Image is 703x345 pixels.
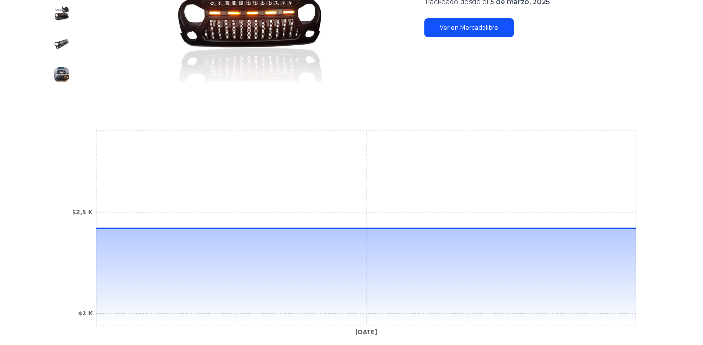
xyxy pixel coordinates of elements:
a: Ver en Mercadolibre [424,18,514,37]
tspan: $2,5 K [72,209,93,216]
img: Parrilla Led Ambar Jeep Wrangler Jk Rubicon Sahara 2007-2017 [54,67,69,82]
tspan: [DATE] [355,329,377,335]
img: Parrilla Led Ambar Jeep Wrangler Jk Rubicon Sahara 2007-2017 [54,6,69,21]
tspan: $2 K [78,310,93,317]
img: Parrilla Led Ambar Jeep Wrangler Jk Rubicon Sahara 2007-2017 [54,36,69,52]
